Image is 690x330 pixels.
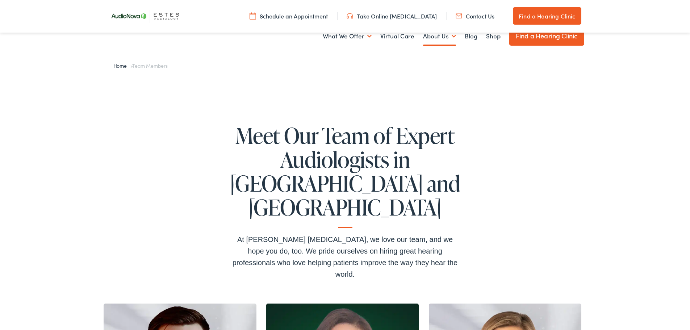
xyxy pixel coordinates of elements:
[250,12,256,20] img: utility icon
[113,62,130,69] a: Home
[465,23,477,50] a: Blog
[347,12,437,20] a: Take Online [MEDICAL_DATA]
[132,62,167,69] span: Team Members
[250,12,328,20] a: Schedule an Appointment
[229,234,461,280] div: At [PERSON_NAME] [MEDICAL_DATA], we love our team, and we hope you do, too. We pride ourselves on...
[486,23,501,50] a: Shop
[380,23,414,50] a: Virtual Care
[229,124,461,228] h1: Meet Our Team of Expert Audiologists in [GEOGRAPHIC_DATA] and [GEOGRAPHIC_DATA]
[513,7,581,25] a: Find a Hearing Clinic
[456,12,462,20] img: utility icon
[423,23,456,50] a: About Us
[509,26,584,46] a: Find a Hearing Clinic
[323,23,372,50] a: What We Offer
[456,12,494,20] a: Contact Us
[113,62,168,69] span: »
[347,12,353,20] img: utility icon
